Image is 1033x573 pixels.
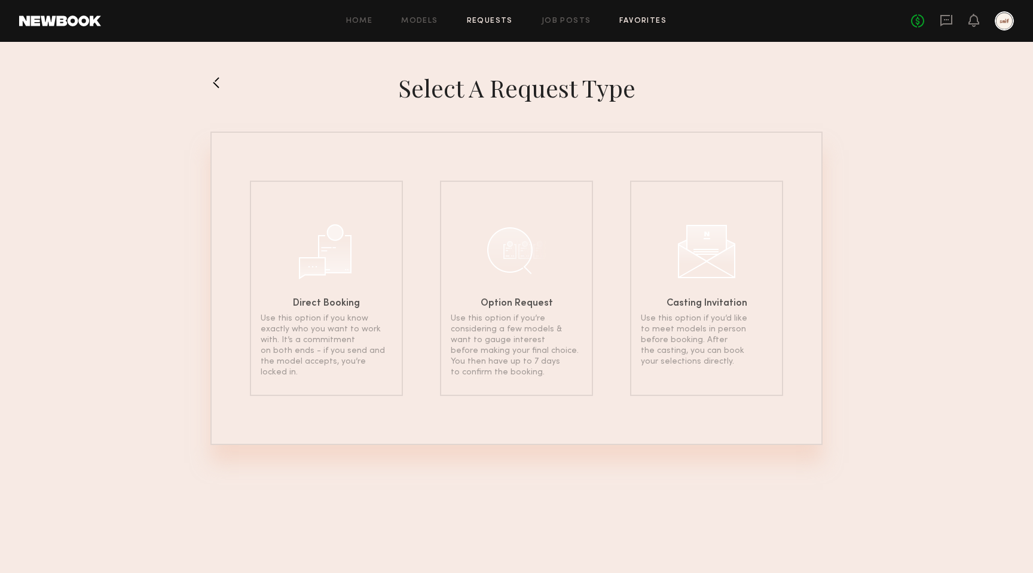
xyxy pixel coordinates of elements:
[641,313,772,367] p: Use this option if you’d like to meet models in person before booking. After the casting, you can...
[346,17,373,25] a: Home
[398,73,635,103] h1: Select a Request Type
[451,313,582,378] p: Use this option if you’re considering a few models & want to gauge interest before making your fi...
[440,181,593,396] a: Option RequestUse this option if you’re considering a few models & want to gauge interest before ...
[467,17,513,25] a: Requests
[619,17,667,25] a: Favorites
[401,17,438,25] a: Models
[250,181,403,396] a: Direct BookingUse this option if you know exactly who you want to work with. It’s a commitment on...
[261,313,392,378] p: Use this option if you know exactly who you want to work with. It’s a commitment on both ends - i...
[293,299,360,309] h6: Direct Booking
[667,299,747,309] h6: Casting Invitation
[630,181,783,396] a: Casting InvitationUse this option if you’d like to meet models in person before booking. After th...
[481,299,553,309] h6: Option Request
[542,17,591,25] a: Job Posts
